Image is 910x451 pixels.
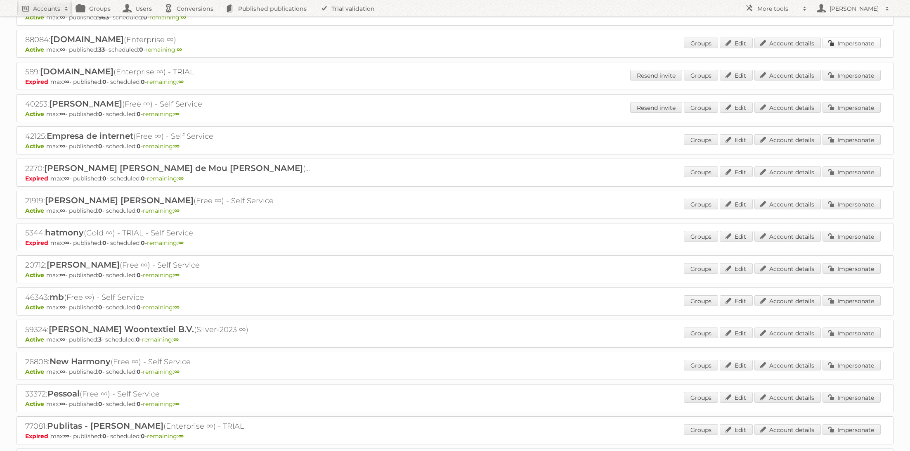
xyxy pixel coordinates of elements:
strong: ∞ [60,336,65,343]
a: Account details [754,295,821,306]
strong: ∞ [178,175,184,182]
a: Impersonate [823,263,881,274]
a: Groups [684,70,718,81]
a: Account details [754,231,821,242]
strong: 0 [137,304,141,311]
span: Empresa de internet [47,131,133,141]
a: Edit [720,134,753,145]
strong: 0 [98,110,102,118]
a: Groups [684,134,718,145]
a: Edit [720,295,753,306]
a: Impersonate [823,328,881,338]
strong: 0 [102,432,106,440]
strong: ∞ [60,207,65,214]
a: Account details [754,199,821,209]
span: Active [25,46,46,53]
span: Active [25,336,46,343]
a: Edit [720,392,753,403]
h2: 26808: (Free ∞) - Self Service [25,356,314,367]
a: Impersonate [823,102,881,113]
h2: More tools [757,5,799,13]
strong: 0 [141,432,145,440]
a: Edit [720,166,753,177]
a: Account details [754,424,821,435]
span: remaining: [147,239,184,247]
strong: 0 [137,400,141,408]
strong: ∞ [174,271,180,279]
a: Account details [754,134,821,145]
span: Active [25,142,46,150]
h2: 589: (Enterprise ∞) - TRIAL [25,66,314,77]
span: Active [25,304,46,311]
strong: 0 [102,78,106,85]
strong: ∞ [178,239,184,247]
strong: ∞ [181,14,186,21]
span: remaining: [143,368,180,375]
strong: 0 [98,400,102,408]
p: max: - published: - scheduled: - [25,304,885,311]
a: Impersonate [823,392,881,403]
h2: 20712: (Free ∞) - Self Service [25,260,314,271]
a: Impersonate [823,70,881,81]
p: max: - published: - scheduled: - [25,175,885,182]
a: Account details [754,263,821,274]
a: Edit [720,424,753,435]
strong: ∞ [60,142,65,150]
a: Account details [754,360,821,370]
span: [PERSON_NAME] [PERSON_NAME] de Mou [PERSON_NAME] [44,163,303,173]
p: max: - published: - scheduled: - [25,336,885,343]
span: Active [25,271,46,279]
span: New Harmony [50,356,111,366]
strong: 0 [141,78,145,85]
strong: ∞ [60,400,65,408]
a: Resend invite [630,70,682,81]
strong: 0 [141,175,145,182]
a: Impersonate [823,166,881,177]
p: max: - published: - scheduled: - [25,400,885,408]
strong: ∞ [64,78,69,85]
h2: Accounts [33,5,60,13]
span: [PERSON_NAME] [49,99,122,109]
span: remaining: [143,271,180,279]
strong: 0 [143,14,147,21]
a: Account details [754,392,821,403]
strong: ∞ [177,46,182,53]
strong: 33 [98,46,105,53]
p: max: - published: - scheduled: - [25,142,885,150]
span: remaining: [147,175,184,182]
a: Edit [720,263,753,274]
strong: 0 [136,336,140,343]
a: Groups [684,424,718,435]
a: Edit [720,199,753,209]
strong: 0 [137,142,141,150]
a: Groups [684,231,718,242]
strong: 0 [102,239,106,247]
strong: ∞ [60,110,65,118]
strong: ∞ [173,336,179,343]
span: remaining: [149,14,186,21]
span: remaining: [147,432,184,440]
a: Edit [720,38,753,48]
a: Groups [684,295,718,306]
h2: 21919: (Free ∞) - Self Service [25,195,314,206]
strong: 0 [137,110,141,118]
span: Active [25,207,46,214]
span: Pessoal [47,389,80,399]
span: hatmony [45,228,84,237]
span: [DOMAIN_NAME] [50,34,124,44]
strong: 0 [137,368,141,375]
a: Groups [684,102,718,113]
strong: ∞ [178,432,184,440]
a: Impersonate [823,295,881,306]
h2: 77081: (Enterprise ∞) - TRIAL [25,421,314,432]
a: Impersonate [823,38,881,48]
span: remaining: [147,78,184,85]
span: Publitas - [PERSON_NAME] [47,421,163,431]
strong: 3 [98,336,102,343]
strong: ∞ [60,304,65,311]
strong: ∞ [60,14,65,21]
span: [PERSON_NAME] Woontextiel B.V. [49,324,194,334]
a: Impersonate [823,424,881,435]
a: Groups [684,166,718,177]
strong: ∞ [174,368,180,375]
